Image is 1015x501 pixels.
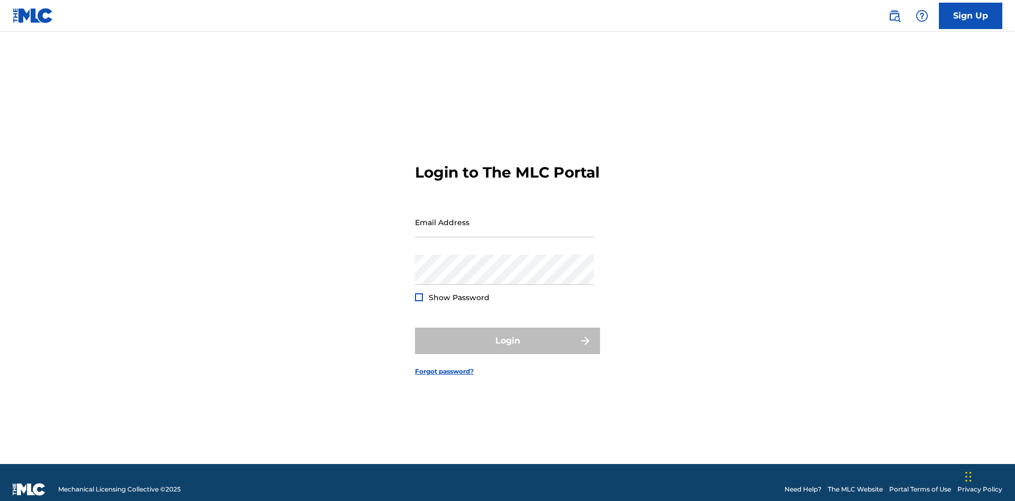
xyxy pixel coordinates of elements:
[884,5,905,26] a: Public Search
[957,485,1002,494] a: Privacy Policy
[962,450,1015,501] iframe: Chat Widget
[415,163,599,182] h3: Login to The MLC Portal
[13,8,53,23] img: MLC Logo
[429,293,490,302] span: Show Password
[965,461,972,493] div: Drag
[939,3,1002,29] a: Sign Up
[889,485,951,494] a: Portal Terms of Use
[58,485,181,494] span: Mechanical Licensing Collective © 2025
[828,485,883,494] a: The MLC Website
[911,5,933,26] div: Help
[888,10,901,22] img: search
[415,367,474,376] a: Forgot password?
[13,483,45,496] img: logo
[916,10,928,22] img: help
[785,485,822,494] a: Need Help?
